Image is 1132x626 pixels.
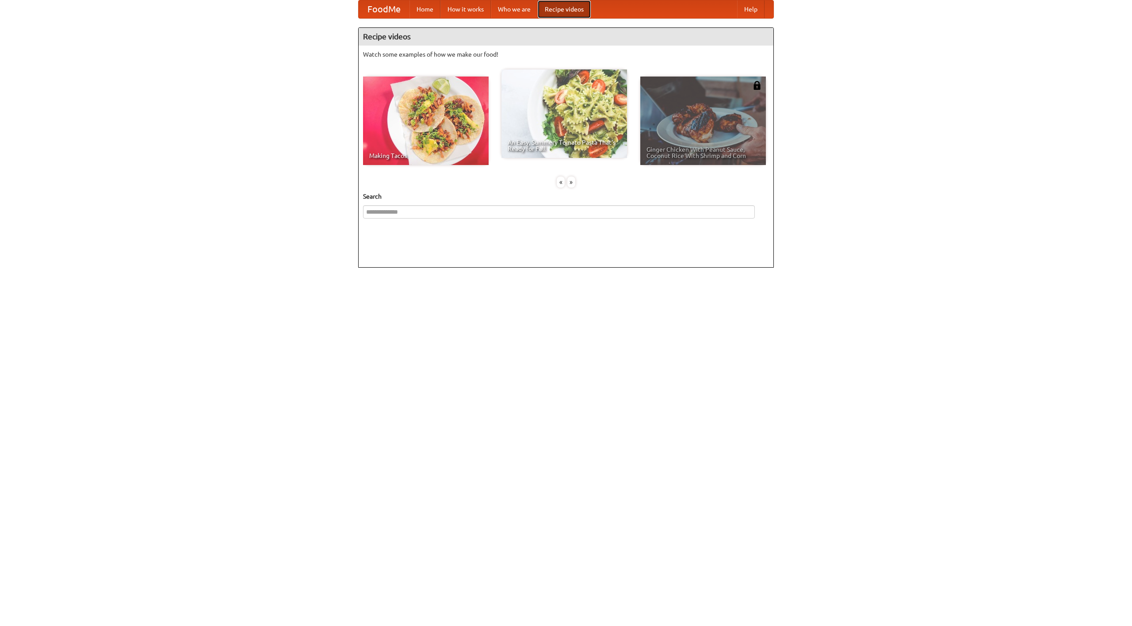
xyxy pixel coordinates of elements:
span: Making Tacos [369,153,482,159]
a: How it works [440,0,491,18]
a: Recipe videos [538,0,591,18]
a: Making Tacos [363,77,489,165]
p: Watch some examples of how we make our food! [363,50,769,59]
a: Help [737,0,765,18]
h4: Recipe videos [359,28,773,46]
div: » [567,177,575,188]
a: FoodMe [359,0,409,18]
a: Who we are [491,0,538,18]
h5: Search [363,192,769,201]
a: An Easy, Summery Tomato Pasta That's Ready for Fall [501,69,627,158]
span: An Easy, Summery Tomato Pasta That's Ready for Fall [508,139,621,152]
a: Home [409,0,440,18]
div: « [557,177,565,188]
img: 483408.png [753,81,761,90]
